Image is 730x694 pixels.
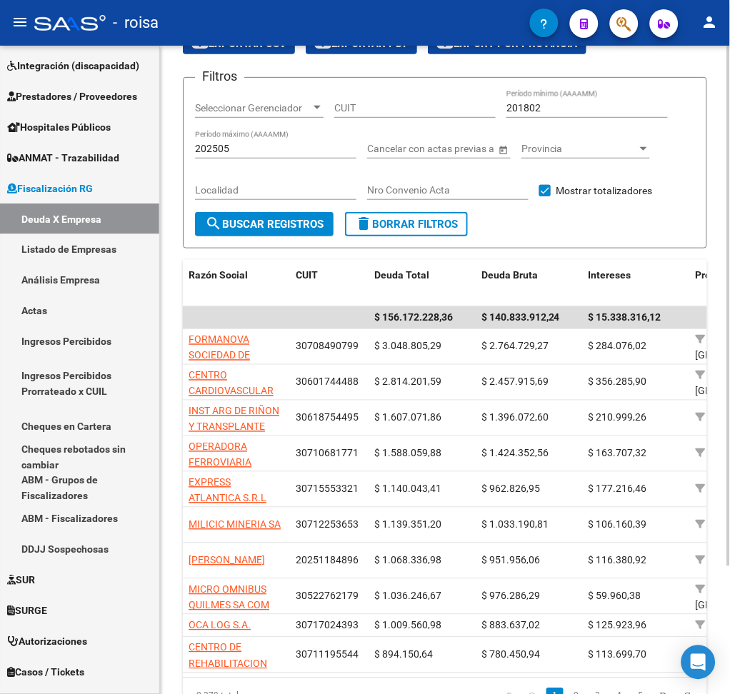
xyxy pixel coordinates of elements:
span: Casos / Tickets [7,665,84,680]
span: $ 356.285,90 [589,376,647,388]
span: $ 780.450,94 [481,649,540,660]
span: SUR [7,573,35,588]
span: Hospitales Públicos [7,119,111,135]
span: 30711195544 [296,649,359,660]
span: Exportar PDF [314,37,409,50]
span: $ 1.068.336,98 [374,555,441,566]
span: $ 177.216,46 [589,483,647,495]
span: $ 3.048.805,29 [374,341,441,352]
span: INST ARG DE RIÑON Y TRANSPLANTE S.A. [189,406,279,450]
span: [PERSON_NAME] [189,555,265,566]
span: $ 2.814.201,59 [374,376,441,388]
span: 30712253653 [296,519,359,530]
span: Deuda Bruta [481,269,538,281]
button: Open calendar [496,142,511,157]
span: $ 976.286,29 [481,590,540,602]
span: EXPRESS ATLANTICA S.R.L [189,477,266,505]
span: $ 284.076,02 [589,341,647,352]
span: $ 1.396.072,60 [481,412,549,423]
span: $ 2.457.915,69 [481,376,549,388]
span: OPERADORA FERROVIARIA SOCIEDAD DEL ESTADO [189,441,256,501]
span: Intereses [589,269,631,281]
datatable-header-cell: Deuda Total [369,260,476,307]
button: Borrar Filtros [345,212,468,236]
span: 30710681771 [296,448,359,459]
datatable-header-cell: Deuda Bruta [476,260,583,307]
span: $ 15.338.316,12 [589,311,661,323]
span: 30618754495 [296,412,359,423]
span: $ 962.826,95 [481,483,540,495]
span: OCA LOG S.A. [189,620,251,631]
span: Autorizaciones [7,634,87,650]
span: MICRO OMNIBUS QUILMES SA COM IND Y FINANC [189,584,269,628]
span: Deuda Total [374,269,429,281]
span: MILICIC MINERIA SA [189,519,281,530]
h3: Filtros [195,66,244,86]
span: Mostrar totalizadores [556,182,653,199]
span: 30522762179 [296,590,359,602]
span: Export por Provincia [436,37,578,50]
span: $ 2.764.729,27 [481,341,549,352]
span: 30708490799 [296,341,359,352]
span: $ 1.424.352,56 [481,448,549,459]
span: Integración (discapacidad) [7,58,139,74]
span: Razón Social [189,269,248,281]
span: CENTRO DE REHABILITACION REBIOGRAL S.A. [189,642,267,686]
span: $ 883.637,02 [481,620,540,631]
span: $ 1.033.190,81 [481,519,549,530]
span: Buscar Registros [205,218,324,231]
span: CENTRO CARDIOVASCULAR DE [PERSON_NAME] S. A. [189,370,279,430]
button: Buscar Registros [195,212,334,236]
span: Seleccionar Gerenciador [195,102,311,114]
mat-icon: search [205,215,222,232]
span: $ 1.140.043,41 [374,483,441,495]
span: $ 140.833.912,24 [481,311,560,323]
span: 30715553321 [296,483,359,495]
span: ANMAT - Trazabilidad [7,150,119,166]
span: Fiscalización RG [7,181,93,196]
span: Exportar CSV [191,37,286,50]
span: FORMANOVA SOCIEDAD DE RESPONSABILIDAD LIMITADA [189,334,276,394]
span: Provincia [521,143,637,155]
span: $ 156.172.228,36 [374,311,453,323]
span: $ 1.588.059,88 [374,448,441,459]
span: CUIT [296,269,318,281]
span: $ 59.960,38 [589,590,641,602]
span: $ 1.009.560,98 [374,620,441,631]
mat-icon: person [701,14,719,31]
datatable-header-cell: CUIT [290,260,369,307]
span: SURGE [7,603,47,619]
mat-icon: delete [355,215,372,232]
span: $ 125.923,96 [589,620,647,631]
span: 30717024393 [296,620,359,631]
span: 30601744488 [296,376,359,388]
span: $ 951.956,06 [481,555,540,566]
span: $ 1.036.246,67 [374,590,441,602]
span: 20251184896 [296,555,359,566]
mat-icon: menu [11,14,29,31]
span: Borrar Filtros [355,218,458,231]
span: - roisa [113,7,159,39]
span: $ 210.999,26 [589,412,647,423]
span: $ 113.699,70 [589,649,647,660]
datatable-header-cell: Razón Social [183,260,290,307]
span: $ 1.139.351,20 [374,519,441,530]
datatable-header-cell: Intereses [583,260,690,307]
span: $ 106.160,39 [589,519,647,530]
span: $ 1.607.071,86 [374,412,441,423]
div: Open Intercom Messenger [681,645,716,680]
span: Prestadores / Proveedores [7,89,137,104]
span: $ 163.707,32 [589,448,647,459]
span: $ 894.150,64 [374,649,433,660]
span: $ 116.380,92 [589,555,647,566]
